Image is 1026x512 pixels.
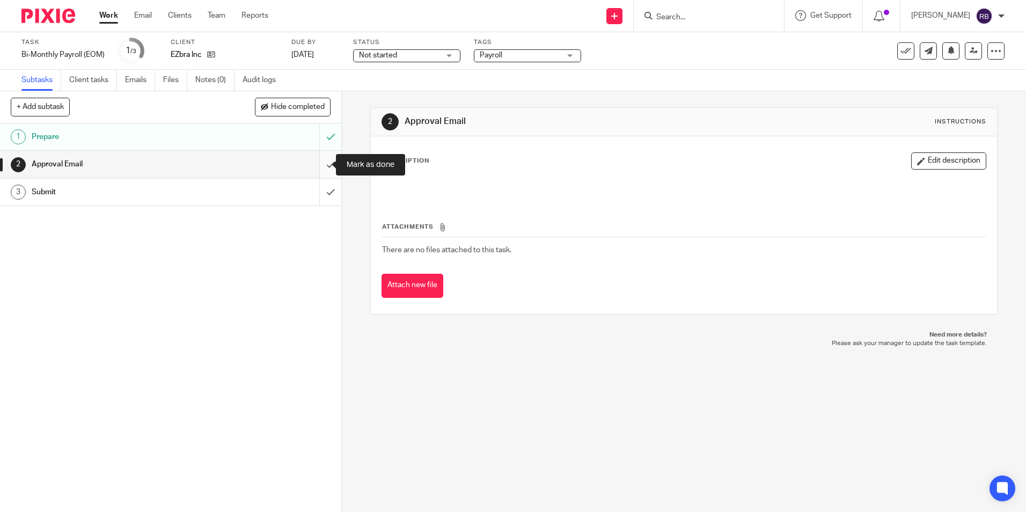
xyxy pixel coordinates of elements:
a: Team [208,10,225,21]
label: Client [171,38,278,47]
h1: Prepare [32,129,216,145]
a: Emails [125,70,155,91]
a: Client tasks [69,70,117,91]
span: Attachments [382,224,434,230]
h1: Approval Email [405,116,707,127]
img: Pixie [21,9,75,23]
span: There are no files attached to this task. [382,246,511,254]
span: [DATE] [291,51,314,58]
label: Due by [291,38,340,47]
div: Instructions [935,118,986,126]
button: Hide completed [255,98,331,116]
label: Task [21,38,105,47]
small: /3 [130,48,136,54]
div: 1 [126,45,136,57]
div: Bi-Monthly Payroll (EOM) [21,49,105,60]
div: 1 [11,129,26,144]
div: 3 [11,185,26,200]
button: + Add subtask [11,98,70,116]
div: 2 [11,157,26,172]
span: Hide completed [271,103,325,112]
a: Audit logs [243,70,284,91]
a: Work [99,10,118,21]
a: Email [134,10,152,21]
a: Files [163,70,187,91]
img: svg%3E [976,8,993,25]
a: Reports [241,10,268,21]
a: Subtasks [21,70,61,91]
a: Notes (0) [195,70,234,91]
span: Not started [359,52,397,59]
div: 2 [382,113,399,130]
h1: Submit [32,184,216,200]
p: Need more details? [381,331,986,339]
a: Clients [168,10,192,21]
button: Edit description [911,152,986,170]
h1: Approval Email [32,156,216,172]
p: EZbra Inc [171,49,202,60]
span: Payroll [480,52,502,59]
p: Description [382,157,429,165]
label: Tags [474,38,581,47]
label: Status [353,38,460,47]
button: Attach new file [382,274,443,298]
p: Please ask your manager to update the task template. [381,339,986,348]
